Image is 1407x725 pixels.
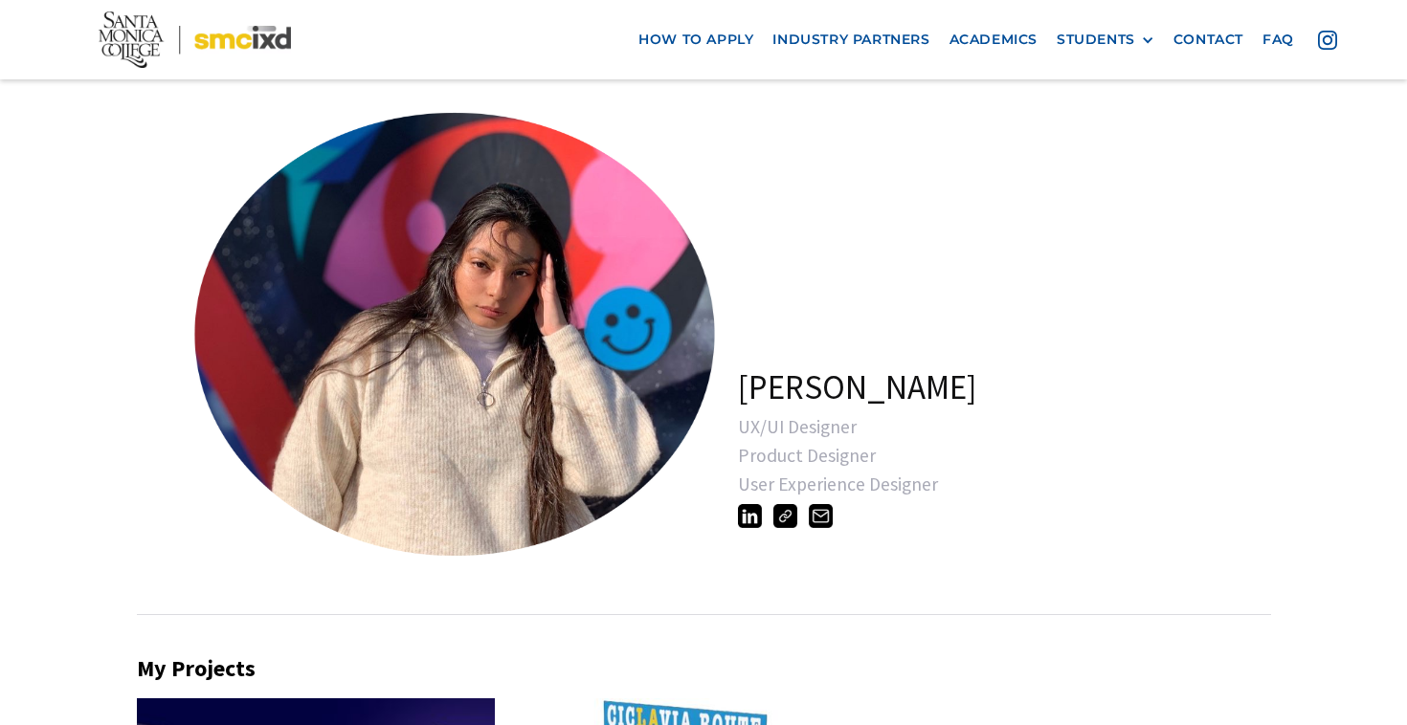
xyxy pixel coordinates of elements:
a: faq [1253,22,1304,57]
img: Santa Monica College - SMC IxD logo [99,11,291,68]
a: how to apply [629,22,763,57]
div: UX/UI Designer [738,417,1306,436]
img: http://www.linkedin.com/in/alba-chavez-034b311b0 [738,504,762,528]
a: contact [1164,22,1253,57]
a: open lightbox [171,93,650,571]
div: STUDENTS [1057,32,1154,48]
img: icon - instagram [1318,31,1337,50]
img: https://albacfl.myportfolio.com/ [773,504,797,528]
a: Academics [940,22,1047,57]
h2: My Projects [137,655,1271,683]
img: albach.fl@gmail.com [809,504,833,528]
div: User Experience Designer [738,474,1306,494]
h1: [PERSON_NAME] [738,367,976,407]
div: Product Designer [738,446,1306,465]
div: STUDENTS [1057,32,1135,48]
a: industry partners [763,22,939,57]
